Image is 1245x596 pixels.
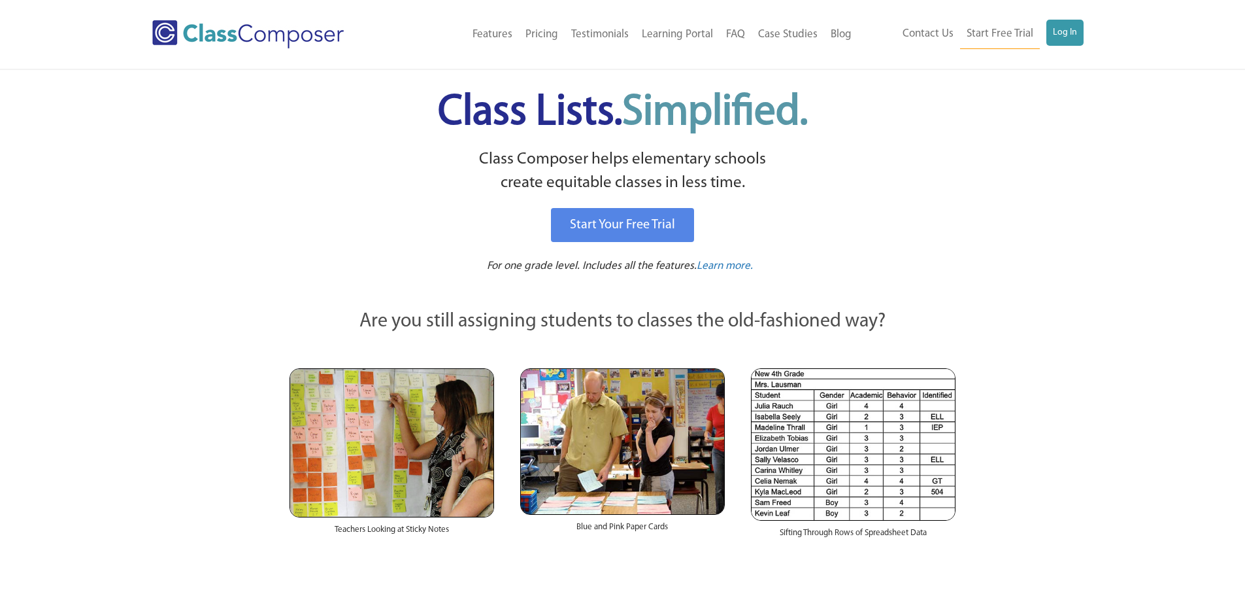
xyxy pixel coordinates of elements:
span: Class Lists. [438,92,808,134]
a: Start Free Trial [960,20,1040,49]
a: Case Studies [752,20,824,49]
a: Learning Portal [635,20,720,49]
div: Teachers Looking at Sticky Notes [290,517,494,549]
a: FAQ [720,20,752,49]
img: Teachers Looking at Sticky Notes [290,368,494,517]
div: Sifting Through Rows of Spreadsheet Data [751,521,955,552]
nav: Header Menu [858,20,1084,49]
img: Blue and Pink Paper Cards [520,368,725,514]
span: Start Your Free Trial [570,219,675,232]
span: Simplified. [622,92,808,134]
p: Class Composer helps elementary schools create equitable classes in less time. [288,148,958,196]
img: Class Composer [152,20,344,48]
span: Learn more. [697,260,753,272]
div: Blue and Pink Paper Cards [520,515,725,546]
a: Learn more. [697,258,753,275]
a: Testimonials [565,20,635,49]
img: Spreadsheets [751,368,955,521]
a: Blog [824,20,858,49]
a: Start Your Free Trial [551,208,694,242]
a: Pricing [519,20,565,49]
span: For one grade level. Includes all the features. [487,260,697,272]
a: Log In [1046,20,1084,46]
a: Features [466,20,519,49]
nav: Header Menu [397,20,858,49]
p: Are you still assigning students to classes the old-fashioned way? [290,307,956,336]
a: Contact Us [896,20,960,48]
